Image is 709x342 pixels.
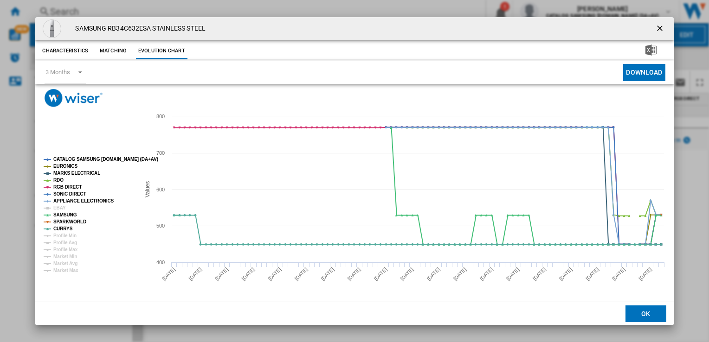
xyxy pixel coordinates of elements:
[156,114,165,119] tspan: 800
[53,247,78,252] tspan: Profile Max
[53,240,77,245] tspan: Profile Avg
[136,43,187,59] button: Evolution chart
[585,266,600,282] tspan: [DATE]
[156,150,165,156] tspan: 700
[532,266,547,282] tspan: [DATE]
[40,43,90,59] button: Characteristics
[53,164,77,169] tspan: EURONICS
[45,89,103,107] img: logo_wiser_300x94.png
[320,266,335,282] tspan: [DATE]
[156,187,165,192] tspan: 600
[347,266,362,282] tspan: [DATE]
[505,266,521,282] tspan: [DATE]
[144,181,151,197] tspan: Values
[655,24,666,35] ng-md-icon: getI18NText('BUTTONS.CLOSE_DIALOG')
[53,205,66,210] tspan: EBAY
[45,69,70,76] div: 3 Months
[53,157,158,162] tspan: CATALOG SAMSUNG [DOMAIN_NAME] (DA+AV)
[156,260,165,265] tspan: 400
[53,268,78,273] tspan: Market Max
[638,266,653,282] tspan: [DATE]
[645,44,657,56] img: excel-24x24.png
[426,266,441,282] tspan: [DATE]
[479,266,494,282] tspan: [DATE]
[156,223,165,228] tspan: 500
[625,305,666,322] button: OK
[53,226,73,231] tspan: CURRYS
[93,43,134,59] button: Matching
[651,19,670,38] button: getI18NText('BUTTONS.CLOSE_DIALOG')
[623,64,665,81] button: Download
[53,184,82,190] tspan: RGB DIRECT
[53,171,100,176] tspan: MARKS ELECTRICAL
[452,266,468,282] tspan: [DATE]
[161,266,177,282] tspan: [DATE]
[267,266,283,282] tspan: [DATE]
[53,219,86,224] tspan: SPARKWORLD
[558,266,574,282] tspan: [DATE]
[53,191,86,196] tspan: SONIC DIRECT
[214,266,230,282] tspan: [DATE]
[241,266,256,282] tspan: [DATE]
[373,266,388,282] tspan: [DATE]
[53,177,64,183] tspan: RDO
[53,254,77,259] tspan: Market Min
[400,266,415,282] tspan: [DATE]
[611,266,626,282] tspan: [DATE]
[188,266,203,282] tspan: [DATE]
[53,198,114,203] tspan: APPLIANCE ELECTRONICS
[53,233,77,238] tspan: Profile Min
[43,19,61,38] img: uk-rb7300t-475071-475071-rb34c632esa-eu-537892329
[71,24,206,33] h4: SAMSUNG RB34C632ESA STAINLESS STEEL
[53,261,77,266] tspan: Market Avg
[294,266,309,282] tspan: [DATE]
[53,212,77,217] tspan: SAMSUNG
[631,43,671,59] button: Download in Excel
[35,17,673,325] md-dialog: Product popup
